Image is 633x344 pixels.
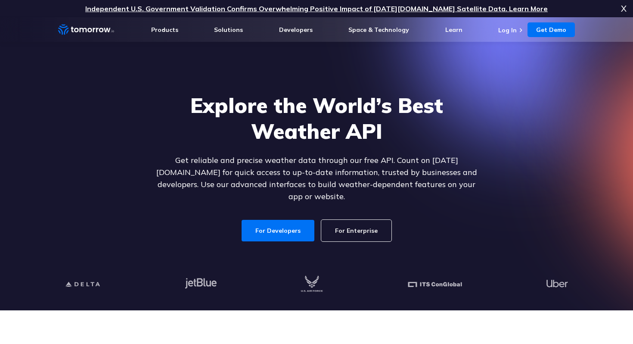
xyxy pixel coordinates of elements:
a: Learn [445,26,462,34]
a: Products [151,26,178,34]
a: Independent U.S. Government Validation Confirms Overwhelming Positive Impact of [DATE][DOMAIN_NAM... [85,4,548,13]
a: Get Demo [527,22,575,37]
p: Get reliable and precise weather data through our free API. Count on [DATE][DOMAIN_NAME] for quic... [150,154,483,203]
a: Solutions [214,26,243,34]
a: Space & Technology [348,26,409,34]
h1: Explore the World’s Best Weather API [150,92,483,144]
a: Developers [279,26,313,34]
a: Log In [498,26,517,34]
a: For Enterprise [321,220,391,241]
a: Home link [58,23,114,36]
a: For Developers [242,220,314,241]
